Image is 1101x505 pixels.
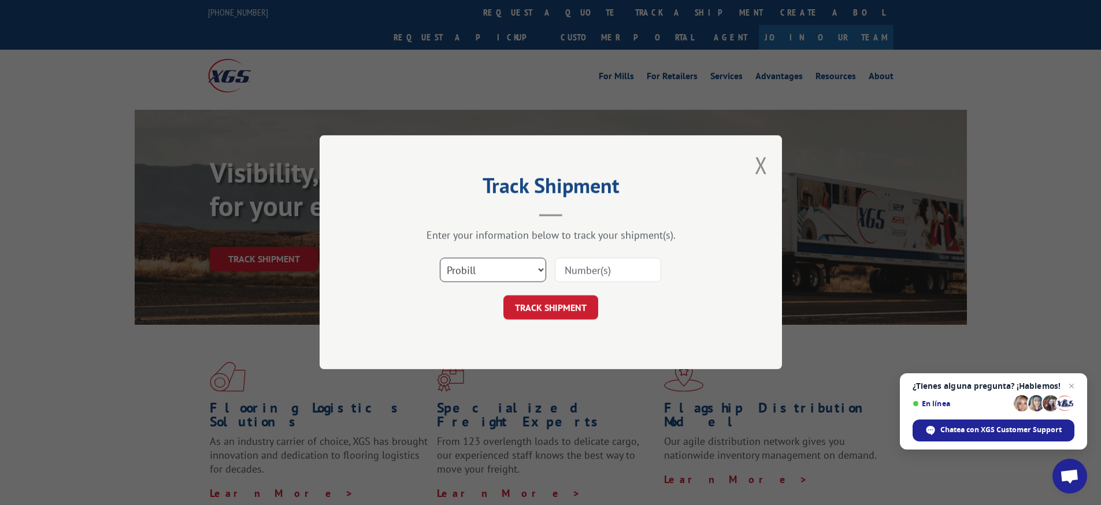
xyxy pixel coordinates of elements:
button: Close modal [755,150,768,180]
input: Number(s) [555,258,661,283]
div: Chat abierto [1052,459,1087,493]
h2: Track Shipment [377,177,724,199]
span: En línea [913,399,1010,408]
span: ¿Tienes alguna pregunta? ¡Hablemos! [913,381,1074,391]
div: Chatea con XGS Customer Support [913,419,1074,441]
span: Chatea con XGS Customer Support [940,425,1062,435]
button: TRACK SHIPMENT [503,296,598,320]
span: Cerrar el chat [1065,379,1078,393]
div: Enter your information below to track your shipment(s). [377,229,724,242]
